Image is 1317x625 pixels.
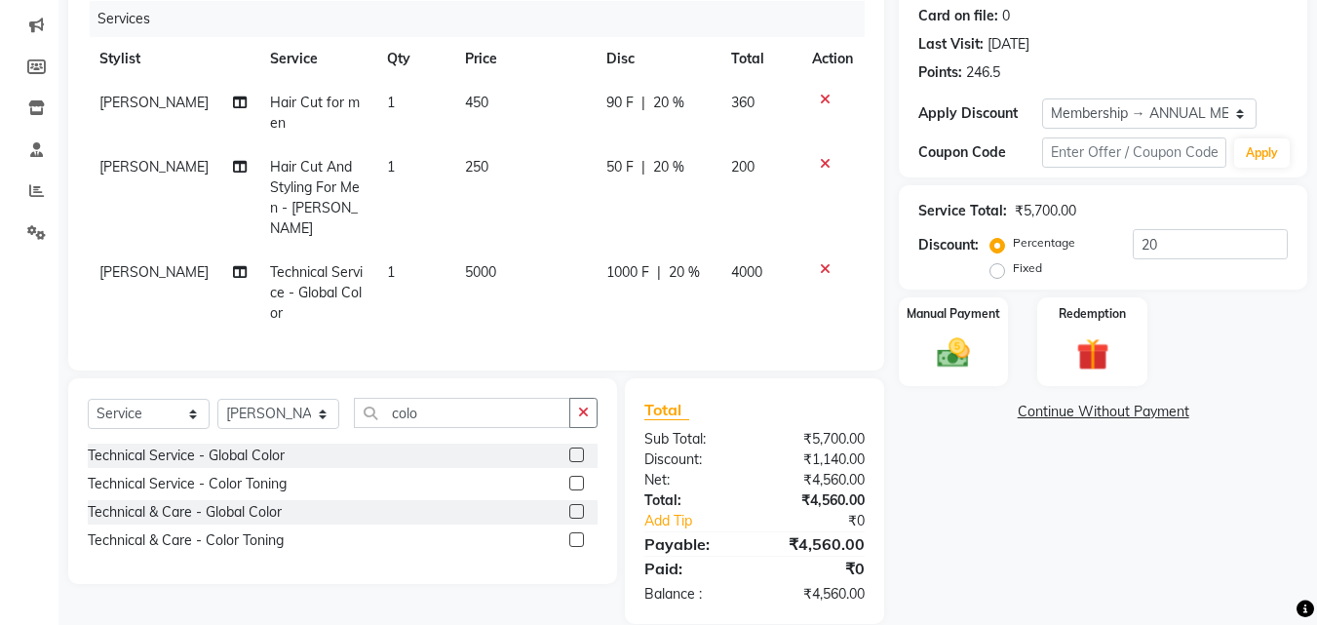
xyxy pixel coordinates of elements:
[270,94,360,132] span: Hair Cut for men
[1042,137,1226,168] input: Enter Offer / Coupon Code
[387,263,395,281] span: 1
[375,37,453,81] th: Qty
[731,158,755,176] span: 200
[918,142,1041,163] div: Coupon Code
[918,103,1041,124] div: Apply Discount
[1234,138,1290,168] button: Apply
[354,398,570,428] input: Search or Scan
[88,37,258,81] th: Stylist
[755,429,879,449] div: ₹5,700.00
[669,262,700,283] span: 20 %
[630,470,755,490] div: Net:
[918,235,979,255] div: Discount:
[918,6,998,26] div: Card on file:
[641,157,645,177] span: |
[99,94,209,111] span: [PERSON_NAME]
[988,34,1029,55] div: [DATE]
[88,502,282,523] div: Technical & Care - Global Color
[1013,234,1075,252] label: Percentage
[641,93,645,113] span: |
[630,449,755,470] div: Discount:
[800,37,865,81] th: Action
[1002,6,1010,26] div: 0
[755,557,879,580] div: ₹0
[966,62,1000,83] div: 246.5
[657,262,661,283] span: |
[258,37,375,81] th: Service
[719,37,801,81] th: Total
[90,1,879,37] div: Services
[644,400,689,420] span: Total
[755,449,879,470] div: ₹1,140.00
[270,158,360,237] span: Hair Cut And Styling For Men - [PERSON_NAME]
[755,470,879,490] div: ₹4,560.00
[903,402,1303,422] a: Continue Without Payment
[465,94,488,111] span: 450
[927,334,980,371] img: _cash.svg
[270,263,363,322] span: Technical Service - Global Color
[630,490,755,511] div: Total:
[1066,334,1119,374] img: _gift.svg
[88,530,284,551] div: Technical & Care - Color Toning
[99,158,209,176] span: [PERSON_NAME]
[630,532,755,556] div: Payable:
[776,511,880,531] div: ₹0
[606,93,634,113] span: 90 F
[88,474,287,494] div: Technical Service - Color Toning
[387,158,395,176] span: 1
[731,94,755,111] span: 360
[653,157,684,177] span: 20 %
[595,37,719,81] th: Disc
[918,201,1007,221] div: Service Total:
[630,584,755,605] div: Balance :
[1015,201,1076,221] div: ₹5,700.00
[653,93,684,113] span: 20 %
[755,532,879,556] div: ₹4,560.00
[465,263,496,281] span: 5000
[99,263,209,281] span: [PERSON_NAME]
[453,37,595,81] th: Price
[918,62,962,83] div: Points:
[755,490,879,511] div: ₹4,560.00
[387,94,395,111] span: 1
[1059,305,1126,323] label: Redemption
[630,429,755,449] div: Sub Total:
[755,584,879,605] div: ₹4,560.00
[731,263,762,281] span: 4000
[606,157,634,177] span: 50 F
[88,446,285,466] div: Technical Service - Global Color
[907,305,1000,323] label: Manual Payment
[630,557,755,580] div: Paid:
[465,158,488,176] span: 250
[918,34,984,55] div: Last Visit:
[630,511,775,531] a: Add Tip
[1013,259,1042,277] label: Fixed
[606,262,649,283] span: 1000 F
